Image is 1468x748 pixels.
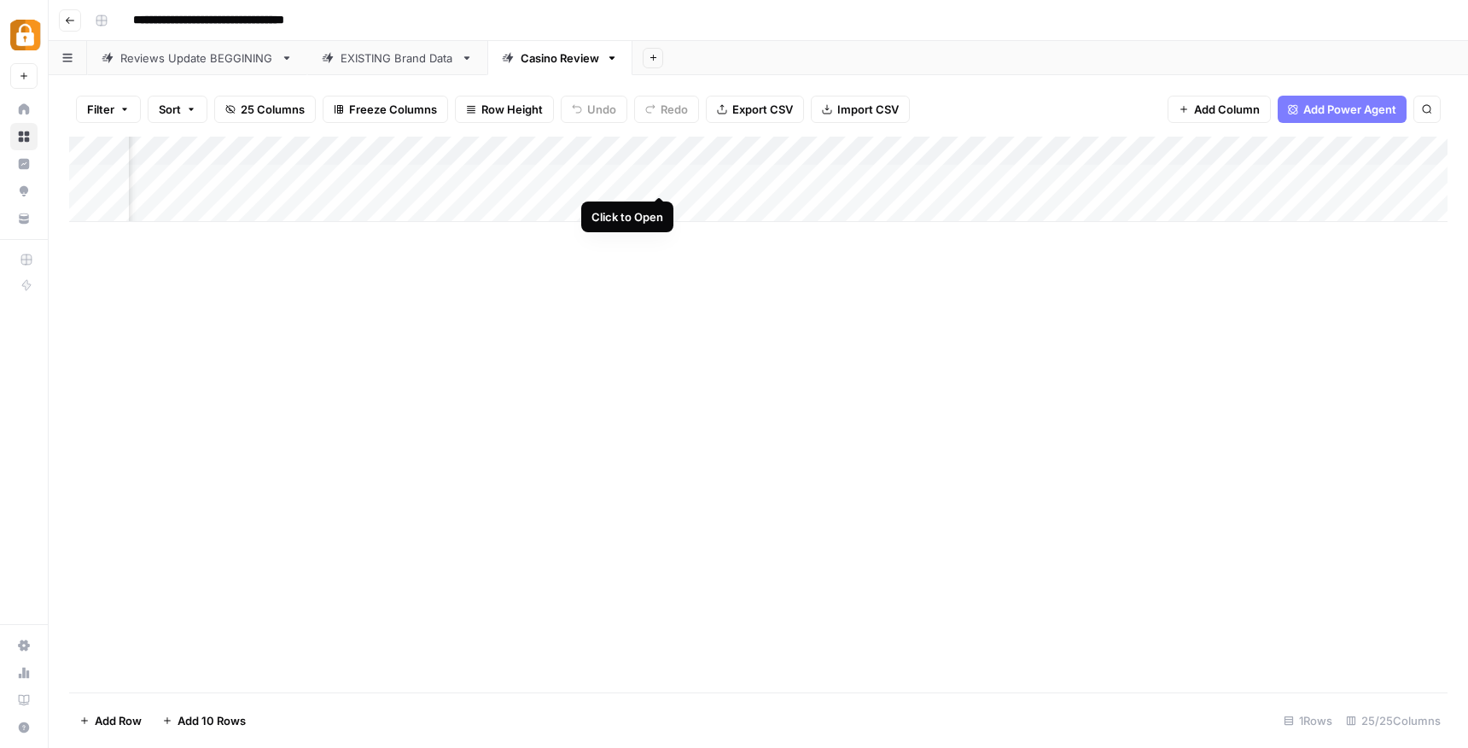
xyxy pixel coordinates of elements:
[1303,101,1396,118] span: Add Power Agent
[587,101,616,118] span: Undo
[732,101,793,118] span: Export CSV
[706,96,804,123] button: Export CSV
[481,101,543,118] span: Row Height
[152,707,256,734] button: Add 10 Rows
[661,101,688,118] span: Redo
[1278,96,1407,123] button: Add Power Agent
[10,687,38,714] a: Learning Hub
[95,712,142,729] span: Add Row
[214,96,316,123] button: 25 Columns
[811,96,910,123] button: Import CSV
[159,101,181,118] span: Sort
[10,178,38,205] a: Opportunities
[120,50,274,67] div: Reviews Update BEGGINING
[634,96,699,123] button: Redo
[87,41,307,75] a: Reviews Update BEGGINING
[69,707,152,734] button: Add Row
[1168,96,1271,123] button: Add Column
[521,50,599,67] div: Casino Review
[349,101,437,118] span: Freeze Columns
[148,96,207,123] button: Sort
[178,712,246,729] span: Add 10 Rows
[10,714,38,741] button: Help + Support
[87,101,114,118] span: Filter
[1277,707,1339,734] div: 1 Rows
[1339,707,1448,734] div: 25/25 Columns
[10,96,38,123] a: Home
[591,208,663,225] div: Click to Open
[837,101,899,118] span: Import CSV
[561,96,627,123] button: Undo
[10,205,38,232] a: Your Data
[10,123,38,150] a: Browse
[323,96,448,123] button: Freeze Columns
[1194,101,1260,118] span: Add Column
[10,14,38,56] button: Workspace: Adzz
[487,41,632,75] a: Casino Review
[10,150,38,178] a: Insights
[341,50,454,67] div: EXISTING Brand Data
[241,101,305,118] span: 25 Columns
[10,659,38,687] a: Usage
[76,96,141,123] button: Filter
[10,632,38,659] a: Settings
[455,96,554,123] button: Row Height
[10,20,41,50] img: Adzz Logo
[307,41,487,75] a: EXISTING Brand Data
